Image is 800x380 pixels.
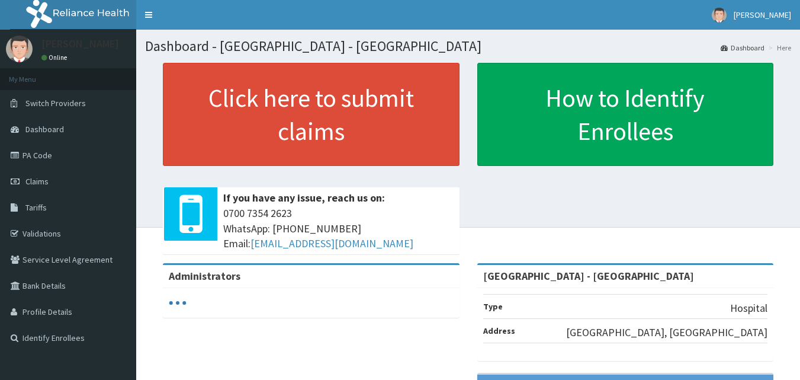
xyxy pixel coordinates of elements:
[483,269,694,283] strong: [GEOGRAPHIC_DATA] - [GEOGRAPHIC_DATA]
[730,301,767,316] p: Hospital
[721,43,764,53] a: Dashboard
[483,301,503,312] b: Type
[712,8,727,23] img: User Image
[734,9,791,20] span: [PERSON_NAME]
[41,39,119,49] p: [PERSON_NAME]
[41,53,70,62] a: Online
[766,43,791,53] li: Here
[169,269,240,283] b: Administrators
[25,176,49,187] span: Claims
[25,98,86,108] span: Switch Providers
[169,294,187,312] svg: audio-loading
[145,39,791,54] h1: Dashboard - [GEOGRAPHIC_DATA] - [GEOGRAPHIC_DATA]
[223,206,454,251] span: 0700 7354 2623 WhatsApp: [PHONE_NUMBER] Email:
[223,191,385,205] b: If you have any issue, reach us on:
[25,124,64,135] span: Dashboard
[250,237,413,250] a: [EMAIL_ADDRESS][DOMAIN_NAME]
[163,63,460,166] a: Click here to submit claims
[477,63,774,166] a: How to Identify Enrollees
[566,325,767,340] p: [GEOGRAPHIC_DATA], [GEOGRAPHIC_DATA]
[25,202,47,213] span: Tariffs
[483,325,515,336] b: Address
[6,36,33,62] img: User Image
